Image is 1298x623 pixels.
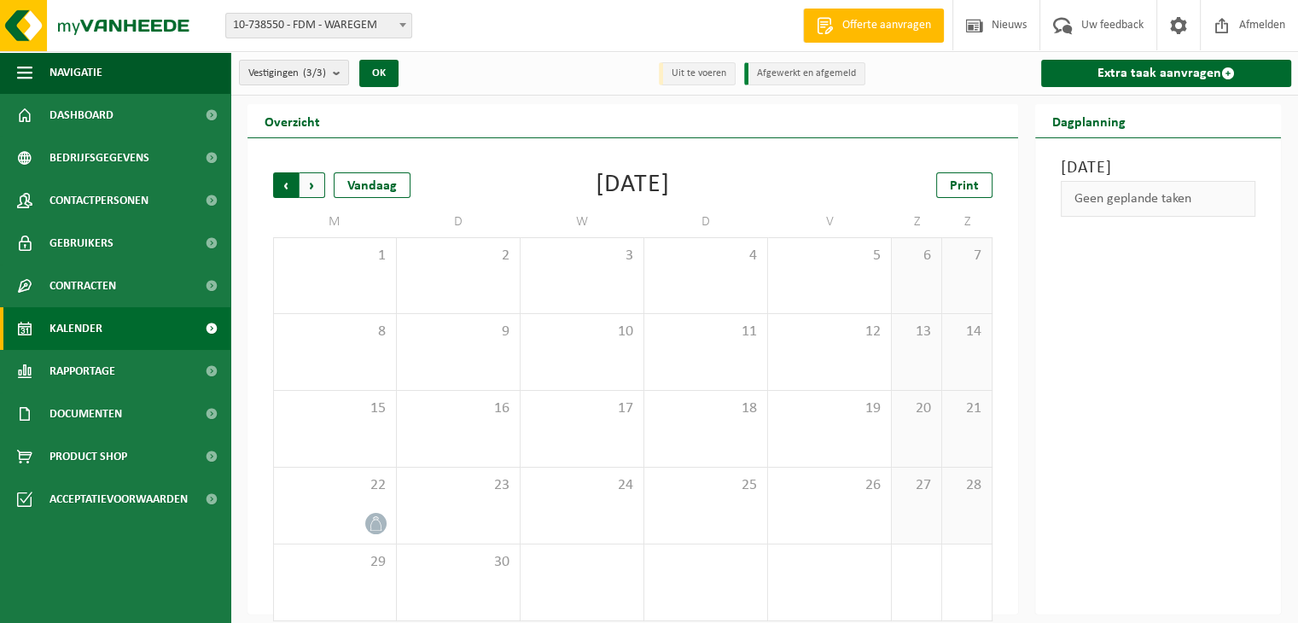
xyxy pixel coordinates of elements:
h2: Dagplanning [1035,104,1143,137]
td: D [397,207,521,237]
td: Z [892,207,942,237]
span: 7 [951,247,983,265]
span: 17 [529,399,635,418]
span: 5 [777,247,882,265]
li: Afgewerkt en afgemeld [744,62,865,85]
a: Print [936,172,992,198]
span: Documenten [49,393,122,435]
span: Vorige [273,172,299,198]
span: 14 [951,323,983,341]
span: 25 [653,476,759,495]
span: Gebruikers [49,222,114,265]
span: 19 [777,399,882,418]
span: 30 [405,553,511,572]
span: Acceptatievoorwaarden [49,478,188,521]
span: 29 [282,553,387,572]
span: 8 [282,323,387,341]
span: Contracten [49,265,116,307]
count: (3/3) [303,67,326,79]
span: Contactpersonen [49,179,148,222]
span: 16 [405,399,511,418]
span: Rapportage [49,350,115,393]
a: Offerte aanvragen [803,9,944,43]
span: 13 [900,323,933,341]
span: 12 [777,323,882,341]
span: 11 [653,323,759,341]
span: 15 [282,399,387,418]
span: 6 [900,247,933,265]
span: 24 [529,476,635,495]
button: OK [359,60,399,87]
h2: Overzicht [247,104,337,137]
span: 22 [282,476,387,495]
div: Geen geplande taken [1061,181,1255,217]
span: 26 [777,476,882,495]
span: 10-738550 - FDM - WAREGEM [226,14,411,38]
span: 3 [529,247,635,265]
li: Uit te voeren [659,62,736,85]
span: 10-738550 - FDM - WAREGEM [225,13,412,38]
span: Print [950,179,979,193]
td: Z [942,207,992,237]
span: 18 [653,399,759,418]
span: 23 [405,476,511,495]
span: 27 [900,476,933,495]
span: Volgende [300,172,325,198]
span: 20 [900,399,933,418]
span: 4 [653,247,759,265]
td: W [521,207,644,237]
button: Vestigingen(3/3) [239,60,349,85]
span: 1 [282,247,387,265]
td: M [273,207,397,237]
a: Extra taak aanvragen [1041,60,1291,87]
span: Bedrijfsgegevens [49,137,149,179]
span: Navigatie [49,51,102,94]
span: 2 [405,247,511,265]
span: 28 [951,476,983,495]
span: Kalender [49,307,102,350]
span: Vestigingen [248,61,326,86]
span: 21 [951,399,983,418]
span: Offerte aanvragen [838,17,935,34]
span: Product Shop [49,435,127,478]
td: D [644,207,768,237]
td: V [768,207,892,237]
div: Vandaag [334,172,410,198]
span: 10 [529,323,635,341]
span: 9 [405,323,511,341]
span: Dashboard [49,94,114,137]
div: [DATE] [596,172,670,198]
h3: [DATE] [1061,155,1255,181]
